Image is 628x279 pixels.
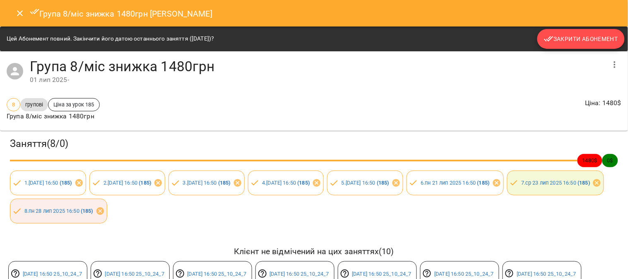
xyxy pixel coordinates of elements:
[24,208,93,214] a: 8.пн 28 лип 2025 16:50 (185)
[10,3,30,23] button: Close
[248,171,324,195] div: 4.[DATE] 16:50 (185)
[8,245,620,258] h6: Клієнт не відмічений на цих заняттях ( 10 )
[327,171,403,195] div: 5.[DATE] 16:50 (185)
[48,101,99,108] span: Ціна за урок 185
[537,29,625,49] button: Закрити Абонемент
[7,101,20,108] span: 8
[270,271,329,277] a: [DATE] 16:50 25_10_24_7
[407,171,504,195] div: 6.пн 21 лип 2025 16:50 (185)
[105,271,164,277] a: [DATE] 16:50 25_10_24_7
[218,180,231,186] b: ( 185 )
[183,180,231,186] a: 3.[DATE] 16:50 (185)
[477,180,490,186] b: ( 185 )
[188,271,247,277] a: [DATE] 16:50 25_10_24_7
[24,180,72,186] a: 1.[DATE] 16:50 (185)
[507,171,604,195] div: 7.ср 23 лип 2025 16:50 (185)
[342,180,389,186] a: 5.[DATE] 16:50 (185)
[521,180,590,186] a: 7.ср 23 лип 2025 16:50 (185)
[578,180,590,186] b: ( 185 )
[421,180,489,186] a: 6.пн 21 лип 2025 16:50 (185)
[30,7,212,20] h6: Група 8/міс знижка 1480грн [PERSON_NAME]
[377,180,389,186] b: ( 185 )
[103,180,151,186] a: 2.[DATE] 16:50 (185)
[30,75,605,85] div: 01 лип 2025 -
[81,208,93,214] b: ( 185 )
[352,271,411,277] a: [DATE] 16:50 25_10_24_7
[20,101,48,108] span: групові
[602,156,618,164] span: 0 $
[7,31,214,46] div: Цей Абонемент повний. Закінчити його датою останнього заняття ([DATE])?
[577,156,602,164] span: 1480 $
[23,271,82,277] a: [DATE] 16:50 25_10_24_7
[517,271,576,277] a: [DATE] 16:50 25_10_24_7
[89,171,166,195] div: 2.[DATE] 16:50 (185)
[168,171,245,195] div: 3.[DATE] 16:50 (185)
[10,137,618,150] h3: Заняття ( 8 / 0 )
[298,180,310,186] b: ( 185 )
[434,271,493,277] a: [DATE] 16:50 25_10_24_7
[7,111,100,121] p: Група 8/міс знижка 1480грн
[585,98,621,108] p: Ціна : 1480 $
[10,199,107,224] div: 8.пн 28 лип 2025 16:50 (185)
[262,180,310,186] a: 4.[DATE] 16:50 (185)
[544,34,618,44] span: Закрити Абонемент
[60,180,72,186] b: ( 185 )
[30,58,605,75] h4: Група 8/міс знижка 1480грн
[10,171,86,195] div: 1.[DATE] 16:50 (185)
[139,180,151,186] b: ( 185 )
